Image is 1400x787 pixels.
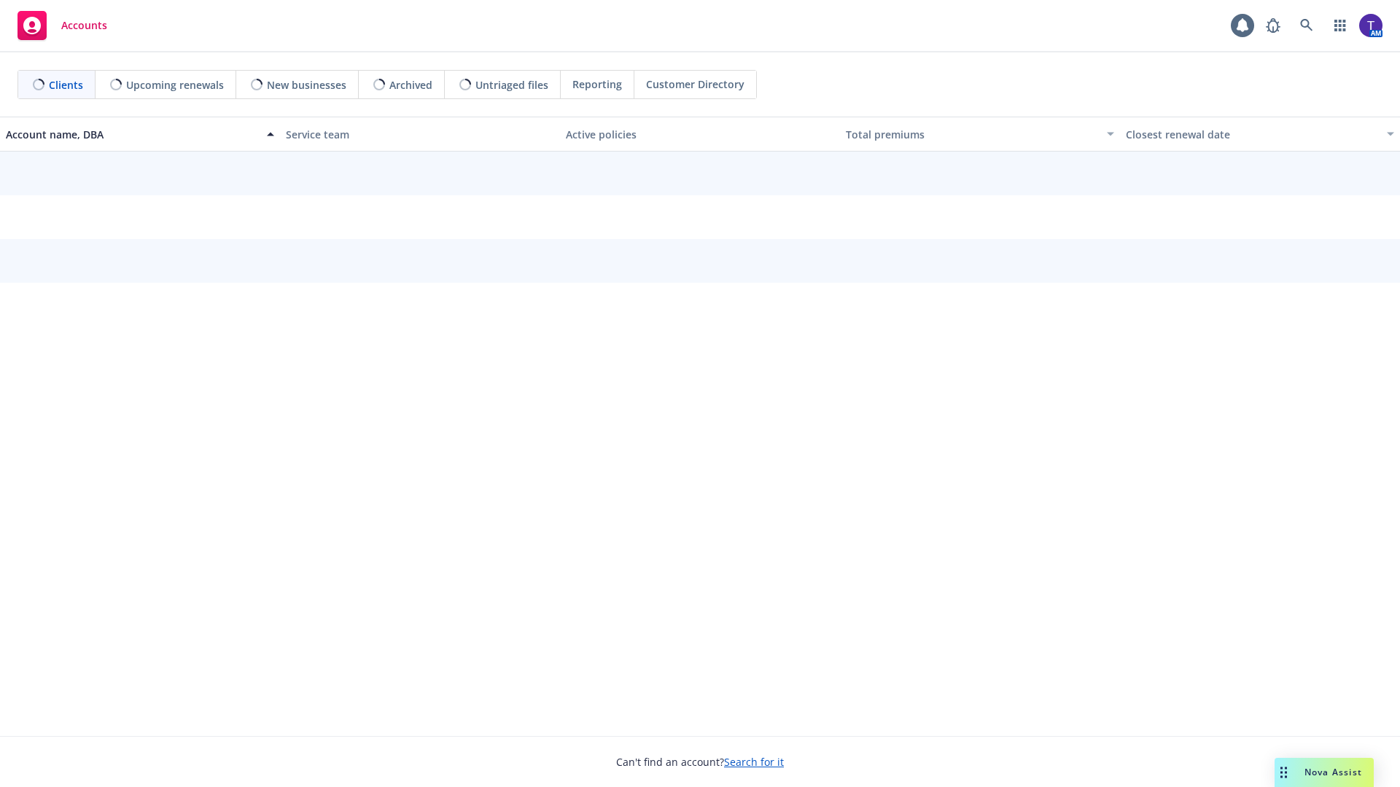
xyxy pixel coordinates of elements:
[1259,11,1288,40] a: Report a Bug
[286,127,554,142] div: Service team
[846,127,1098,142] div: Total premiums
[12,5,113,46] a: Accounts
[724,755,784,769] a: Search for it
[280,117,560,152] button: Service team
[572,77,622,92] span: Reporting
[1275,758,1293,787] div: Drag to move
[560,117,840,152] button: Active policies
[475,77,548,93] span: Untriaged files
[1126,127,1378,142] div: Closest renewal date
[389,77,432,93] span: Archived
[646,77,744,92] span: Customer Directory
[126,77,224,93] span: Upcoming renewals
[566,127,834,142] div: Active policies
[1304,766,1362,778] span: Nova Assist
[1292,11,1321,40] a: Search
[1359,14,1382,37] img: photo
[1120,117,1400,152] button: Closest renewal date
[1275,758,1374,787] button: Nova Assist
[6,127,258,142] div: Account name, DBA
[267,77,346,93] span: New businesses
[1326,11,1355,40] a: Switch app
[616,754,784,770] span: Can't find an account?
[49,77,83,93] span: Clients
[61,20,107,31] span: Accounts
[840,117,1120,152] button: Total premiums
